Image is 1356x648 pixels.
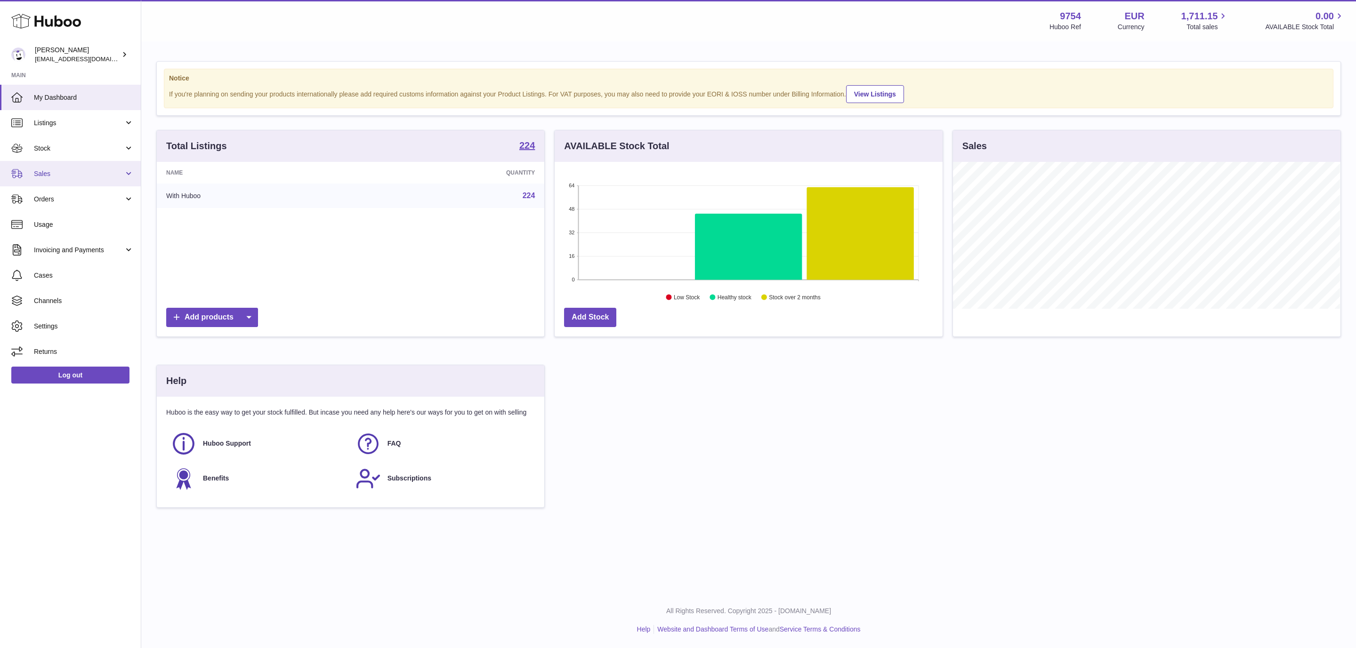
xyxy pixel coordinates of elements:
[1186,23,1228,32] span: Total sales
[34,322,134,331] span: Settings
[11,48,25,62] img: info@fieldsluxury.london
[657,625,768,633] a: Website and Dashboard Terms of Use
[523,192,535,200] a: 224
[34,119,124,128] span: Listings
[203,474,229,483] span: Benefits
[1181,10,1229,32] a: 1,711.15 Total sales
[35,46,120,64] div: [PERSON_NAME]
[34,246,124,255] span: Invoicing and Payments
[35,55,138,63] span: [EMAIL_ADDRESS][DOMAIN_NAME]
[166,408,535,417] p: Huboo is the easy way to get your stock fulfilled. But incase you need any help here's our ways f...
[34,144,124,153] span: Stock
[780,625,861,633] a: Service Terms & Conditions
[1316,10,1334,23] span: 0.00
[157,162,361,184] th: Name
[564,140,669,152] h3: AVAILABLE Stock Total
[569,230,575,235] text: 32
[654,625,860,634] li: and
[387,439,401,448] span: FAQ
[1118,23,1145,32] div: Currency
[11,367,129,384] a: Log out
[171,466,346,491] a: Benefits
[34,296,134,305] span: Channels
[169,74,1328,83] strong: Notice
[34,347,134,356] span: Returns
[1265,23,1345,32] span: AVAILABLE Stock Total
[718,294,752,301] text: Healthy stock
[171,431,346,456] a: Huboo Support
[846,85,904,103] a: View Listings
[355,431,531,456] a: FAQ
[149,607,1348,616] p: All Rights Reserved. Copyright 2025 - [DOMAIN_NAME]
[569,253,575,259] text: 16
[519,141,535,150] strong: 224
[166,140,227,152] h3: Total Listings
[564,308,616,327] a: Add Stock
[34,220,134,229] span: Usage
[962,140,987,152] h3: Sales
[361,162,544,184] th: Quantity
[203,439,251,448] span: Huboo Support
[1060,10,1081,23] strong: 9754
[34,169,124,178] span: Sales
[169,84,1328,103] div: If you're planning on sending your products internationally please add required customs informati...
[157,184,361,208] td: With Huboo
[1265,10,1345,32] a: 0.00 AVAILABLE Stock Total
[355,466,531,491] a: Subscriptions
[34,195,124,204] span: Orders
[166,375,186,387] h3: Help
[34,271,134,280] span: Cases
[34,93,134,102] span: My Dashboard
[1049,23,1081,32] div: Huboo Ref
[674,294,700,301] text: Low Stock
[569,206,575,212] text: 48
[569,183,575,188] text: 64
[1181,10,1218,23] span: 1,711.15
[1124,10,1144,23] strong: EUR
[572,277,575,282] text: 0
[769,294,821,301] text: Stock over 2 months
[519,141,535,152] a: 224
[166,308,258,327] a: Add products
[387,474,431,483] span: Subscriptions
[637,625,651,633] a: Help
